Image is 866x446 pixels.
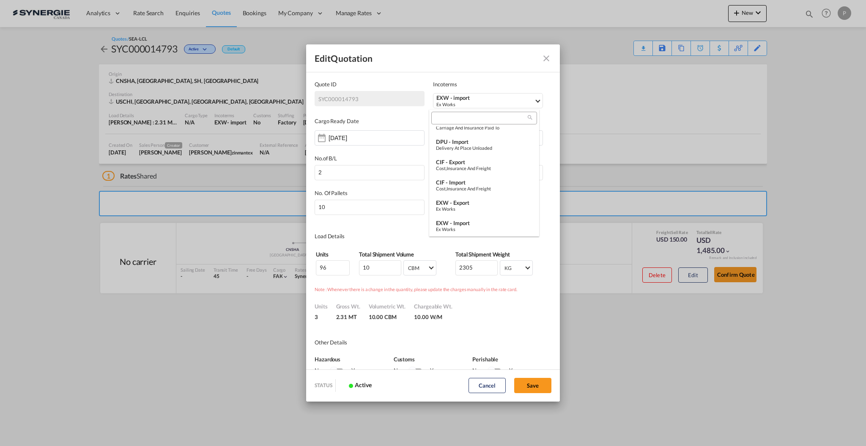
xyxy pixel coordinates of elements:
[8,8,227,365] body: Editor, editor28
[436,138,532,145] div: DPU - import
[436,220,532,226] div: EXW - import
[436,145,532,151] div: Delivery at Place Unloaded
[8,55,227,284] p: * Transit time is given as an indication only and not guaranteed. * Subject to inspection, storag...
[8,8,227,35] p: Any modification of your original rate request, such as freight dimensions, weight, transit time,...
[436,199,532,206] div: EXW - export
[436,226,532,232] div: Ex Works
[527,114,533,121] md-icon: icon-magnify
[436,186,532,191] div: Cost,Insurance and Freight
[436,179,532,186] div: CIF - import
[8,55,201,62] strong: * These rates are subject to future GRI/PSS/LWS unless stated otherwise.
[436,165,532,171] div: Cost,Insurance and Freight
[8,40,227,49] p: This quotation is subject to space and equipment availability
[436,125,532,130] div: Carriage and Insurance Paid to
[436,206,532,212] div: Ex Works
[436,159,532,165] div: CIF - export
